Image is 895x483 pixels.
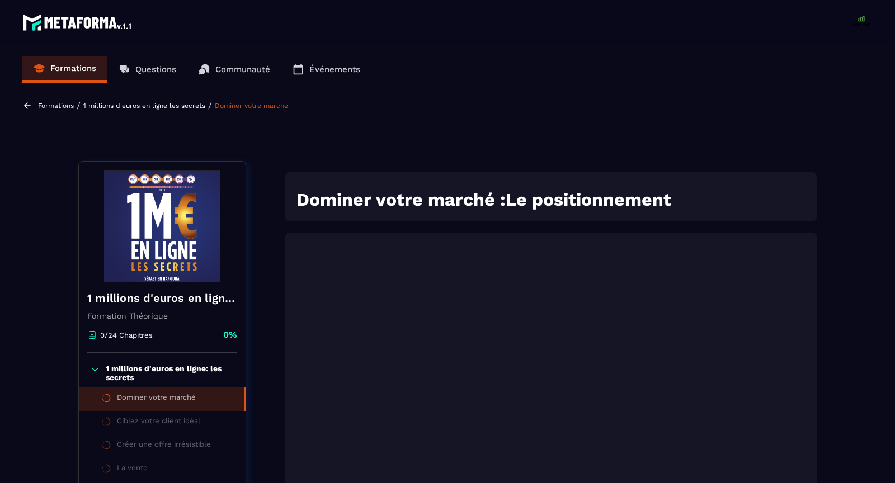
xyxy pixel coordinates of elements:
[215,102,288,110] a: Dominer votre marché
[117,416,200,429] div: Ciblez votre client idéal
[38,102,74,110] a: Formations
[281,56,371,83] a: Événements
[107,56,187,83] a: Questions
[77,100,81,111] span: /
[296,189,506,210] strong: Dominer votre marché :
[223,329,237,341] p: 0%
[87,290,237,306] h4: 1 millions d'euros en ligne les secrets
[83,102,205,110] a: 1 millions d'euros en ligne les secrets
[22,11,133,34] img: logo
[100,331,153,339] p: 0/24 Chapitres
[135,64,176,74] p: Questions
[106,364,234,382] p: 1 millions d'euros en ligne: les secrets
[117,440,211,452] div: Créer une offre irrésistible
[87,311,237,320] p: Formation Théorique
[87,170,237,282] img: banner
[215,64,270,74] p: Communauté
[117,393,196,405] div: Dominer votre marché
[309,64,360,74] p: Événements
[187,56,281,83] a: Communauté
[208,100,212,111] span: /
[117,463,148,476] div: La vente
[50,63,96,73] p: Formations
[22,56,107,83] a: Formations
[506,189,671,210] strong: Le positionnement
